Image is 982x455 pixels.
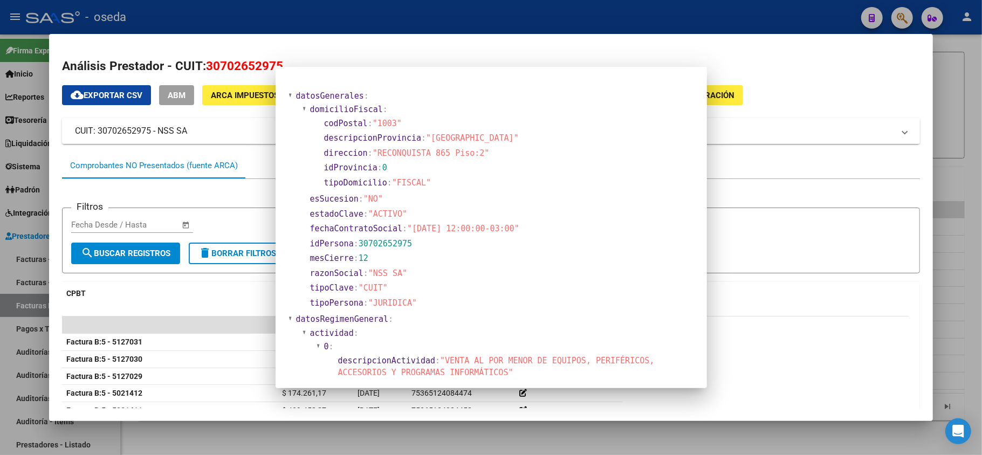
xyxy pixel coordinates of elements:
[198,249,276,258] span: Borrar Filtros
[310,283,354,293] span: tipoClave
[310,298,363,308] span: tipoPersona
[71,199,108,213] h3: Filtros
[71,88,84,101] mat-icon: cloud_download
[324,178,387,188] span: tipoDomicilio
[66,406,142,415] strong: 5 - 5021411
[354,283,359,293] span: :
[66,372,101,381] span: Factura B:
[81,246,94,259] mat-icon: search
[310,268,363,278] span: razonSocial
[358,406,380,415] span: [DATE]
[198,246,211,259] mat-icon: delete
[310,224,403,233] span: fechaContratoSocial
[411,406,472,415] span: 75365124084458
[363,268,368,278] span: :
[407,224,519,233] span: "[DATE] 12:00:00-03:00"
[159,85,194,105] button: ABM
[62,85,151,105] button: Exportar CSV
[211,91,279,100] span: ARCA Impuestos
[402,224,407,233] span: :
[296,314,389,324] span: datosRegimenGeneral
[338,356,436,366] span: descripcionActividad
[354,253,359,263] span: :
[282,406,326,415] span: $ 429.458,87
[310,105,383,114] span: domicilioFiscal
[368,148,373,158] span: :
[368,209,407,219] span: "ACTIVO"
[387,178,392,188] span: :
[206,59,283,73] span: 30702652975
[62,57,920,75] h2: Análisis Prestador - CUIT:
[66,355,142,363] strong: 5 - 5127030
[324,148,368,158] span: direccion
[329,342,334,351] span: :
[66,389,142,397] strong: 5 - 5021412
[338,356,655,378] span: "VENTA AL POR MENOR DE EQUIPOS, PERIFÉRICOS, ACCESORIOS Y PROGRAMAS INFORMÁTICOS"
[354,328,359,338] span: :
[66,337,101,346] span: Factura B:
[363,194,383,204] span: "NO"
[359,283,388,293] span: "CUIT"
[363,209,368,219] span: :
[368,268,407,278] span: "NSS SA"
[411,389,472,397] span: 75365124084474
[66,389,101,397] span: Factura B:
[81,249,170,258] span: Buscar Registros
[373,148,490,158] span: "RECONQUISTA 865 Piso:2"
[180,219,193,231] button: Open calendar
[324,342,329,351] span: 0
[324,163,377,173] span: idProvincia
[377,163,382,173] span: :
[421,133,426,143] span: :
[66,289,86,298] span: CPBT
[66,372,142,381] strong: 5 - 5127029
[66,406,101,415] span: Factura B:
[945,418,971,444] div: Open Intercom Messenger
[373,119,402,128] span: "1003"
[71,243,180,264] button: Buscar Registros
[368,119,373,128] span: :
[66,337,142,346] strong: 5 - 5127031
[435,356,440,366] span: :
[75,125,894,137] mat-panel-title: CUIT: 30702652975 - NSS SA
[364,91,369,101] span: :
[168,91,186,100] span: ABM
[71,91,142,100] span: Exportar CSV
[70,160,238,172] div: Comprobantes NO Presentados (fuente ARCA)
[310,328,354,338] span: actividad
[282,389,326,397] span: $ 174.261,17
[359,194,363,204] span: :
[310,253,354,263] span: mesCierre
[354,239,359,249] span: :
[358,389,380,397] span: [DATE]
[310,194,359,204] span: esSucesion
[296,91,364,101] span: datosGenerales
[363,298,368,308] span: :
[392,178,431,188] span: "FISCAL"
[125,220,177,230] input: Fecha fin
[359,239,412,249] span: 30702652975
[368,298,417,308] span: "JURIDICA"
[66,355,101,363] span: Factura B:
[202,85,287,105] button: ARCA Impuestos
[426,133,519,143] span: "[GEOGRAPHIC_DATA]"
[62,282,278,305] datatable-header-cell: CPBT
[324,133,422,143] span: descripcionProvincia
[71,220,115,230] input: Fecha inicio
[310,239,354,249] span: idPersona
[324,119,368,128] span: codPostal
[382,163,387,173] span: 0
[383,105,388,114] span: :
[189,243,286,264] button: Borrar Filtros
[359,253,368,263] span: 12
[62,118,920,144] mat-expansion-panel-header: CUIT: 30702652975 - NSS SA
[310,209,363,219] span: estadoClave
[388,314,393,324] span: :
